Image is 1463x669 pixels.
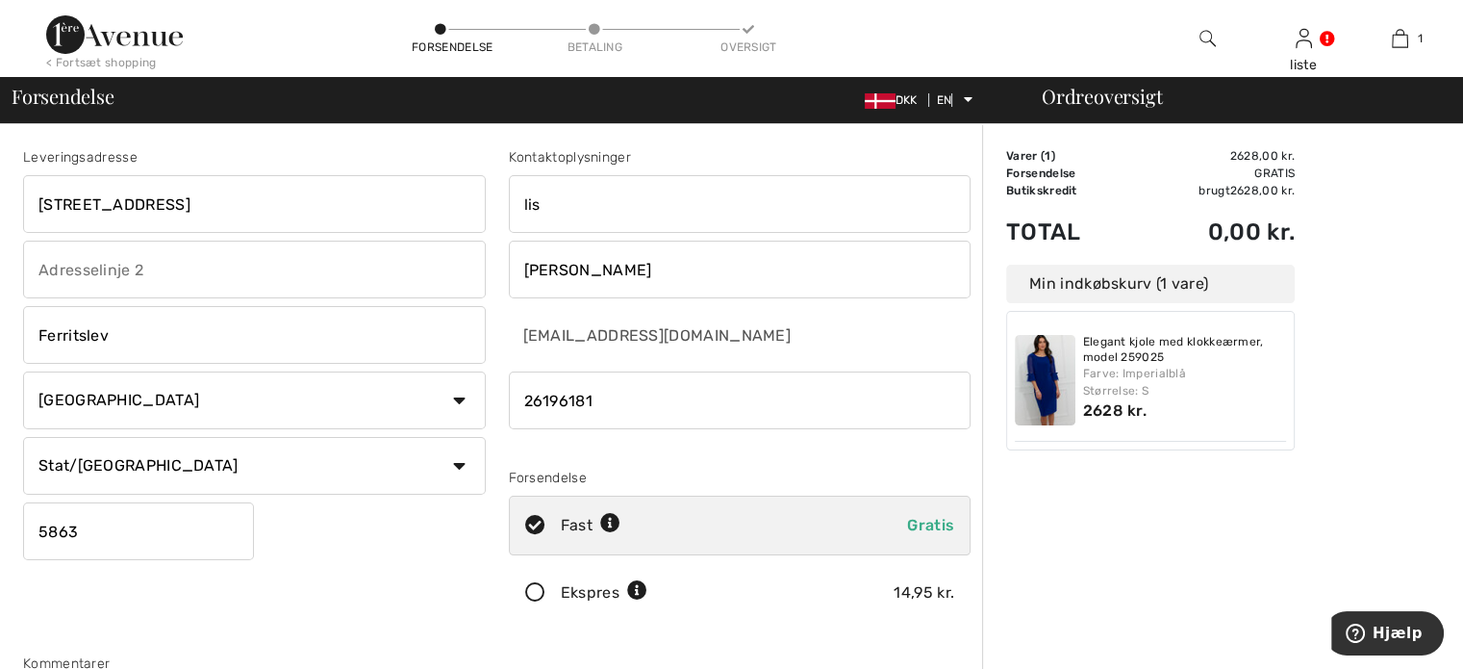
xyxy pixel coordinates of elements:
[1083,401,1147,420] font: 2628 kr.
[23,241,486,298] input: Adresselinje 2
[1029,274,1208,293] font: Min indkøbskurv (1 vare)
[1083,367,1186,380] font: Farve: Imperialblå
[720,40,776,54] font: Oversigt
[23,502,254,560] input: Postnummer
[1296,27,1312,50] img: Mine oplysninger
[509,241,971,298] input: Efternavn
[865,93,895,109] img: Danske kroner
[509,306,855,364] input: E-mail
[894,583,954,602] font: 14,95 kr.
[509,149,631,166] font: Kontaktoplysninger
[46,56,156,69] font: < Fortsæt shopping
[907,516,954,534] font: Gratis
[1418,32,1423,45] font: 1
[1006,149,1045,163] font: Varer (
[1254,167,1295,180] font: Gratis
[1015,335,1075,425] img: Elegant kjole med klokkeærmer, model 259025
[1083,384,1149,398] font: Størrelse: S
[509,372,971,429] input: Mobil
[1006,167,1075,180] font: Forsendelse
[568,40,622,54] font: Betaling
[937,93,952,107] font: EN
[12,83,114,109] font: Forsendelse
[1208,219,1295,245] font: 0,00 kr.
[1352,27,1447,50] a: 1
[412,40,492,54] font: Forsendelse
[561,516,593,534] font: Fast
[1006,219,1081,245] font: Total
[509,175,971,233] input: Fornavn
[1006,184,1077,197] font: Butikskredit
[1050,149,1054,163] font: )
[1083,335,1287,365] a: Elegant kjole med klokkeærmer, model 259025
[23,306,486,364] input: By
[1042,83,1162,109] font: Ordreoversigt
[23,149,138,166] font: Leveringsadresse
[46,15,183,54] img: 1ère Avenue
[1392,27,1408,50] img: Min taske
[1296,29,1312,47] a: Log ind
[1198,184,1230,197] font: brugt
[1083,335,1264,364] font: Elegant kjole med klokkeærmer, model 259025
[895,93,918,107] font: DKK
[1230,184,1295,197] font: 2628,00 kr.
[509,470,587,486] font: Forsendelse
[1230,149,1295,163] font: 2628,00 kr.
[23,175,486,233] input: Adresselinje 1
[561,583,619,602] font: Ekspres
[1045,149,1050,163] font: 1
[1199,27,1216,50] img: søg på hjemmesiden
[1331,611,1444,659] iframe: Åbner en widget, hvor du kan finde flere oplysninger
[1290,57,1317,73] font: liste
